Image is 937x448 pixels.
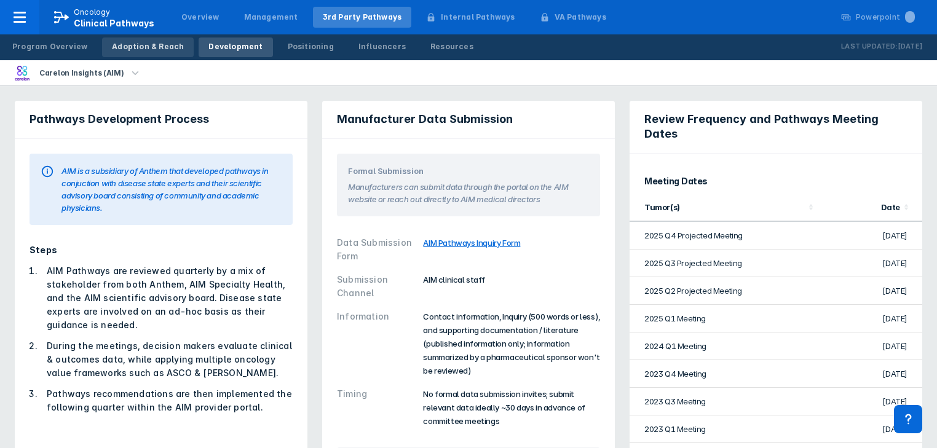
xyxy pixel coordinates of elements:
[39,339,293,380] li: During the meetings, decision makers evaluate clinical & outcomes data, while applying multiple o...
[820,277,922,305] td: [DATE]
[337,387,416,428] div: Timing
[234,7,308,28] a: Management
[208,41,263,52] div: Development
[30,243,293,257] div: Steps
[337,310,416,377] div: Information
[644,176,907,186] h3: Meeting Dates
[841,41,898,53] p: Last Updated:
[644,202,805,212] div: Tumor(s)
[421,37,483,57] a: Resources
[288,41,334,52] div: Positioning
[423,312,599,375] span: Contact information, Inquiry (500 words or less), and supporting documentation / literature (publ...
[820,250,922,277] td: [DATE]
[827,202,900,212] div: Date
[15,66,30,81] img: carelon-insights
[630,250,820,277] td: 2025 Q3 Projected Meeting
[555,12,606,23] div: VA Pathways
[278,37,344,57] a: Positioning
[423,275,484,285] span: AIM clinical staff
[2,37,97,57] a: Program Overview
[630,277,820,305] td: 2025 Q2 Projected Meeting
[644,112,914,141] span: Review Frequency and Pathways Meeting Dates
[102,37,194,57] a: Adoption & Reach
[39,264,293,332] li: AIM Pathways are reviewed quarterly by a mix of stakeholder from both Anthem, AIM Specialty Healt...
[172,7,229,28] a: Overview
[348,165,424,177] span: Formal Submission
[630,305,820,332] td: 2025 Q1 Meeting
[898,41,922,53] p: [DATE]
[630,332,820,360] td: 2024 Q1 Meeting
[630,360,820,388] td: 2023 Q4 Meeting
[244,12,298,23] div: Management
[856,12,915,23] div: Powerpoint
[112,41,184,52] div: Adoption & Reach
[423,238,520,248] a: AIM Pathways Inquiry Form
[348,177,589,205] section: Manufacturers can submit data through the portal on the AIM website or reach out directly to AIM ...
[199,37,272,57] a: Development
[423,389,585,426] span: No formal data submission invites; submit relevant data ideally ~30 days in advance of committee ...
[323,12,402,23] div: 3rd Party Pathways
[441,12,515,23] div: Internal Pathways
[820,332,922,360] td: [DATE]
[358,41,406,52] div: Influencers
[39,387,293,414] li: Pathways recommendations are then implemented the following quarter within the AIM provider portal.
[30,112,209,127] span: Pathways Development Process
[74,18,154,28] span: Clinical Pathways
[630,222,820,250] td: 2025 Q4 Projected Meeting
[337,236,416,263] div: Data Submission Form
[349,37,416,57] a: Influencers
[74,7,111,18] p: Oncology
[630,388,820,415] td: 2023 Q3 Meeting
[894,405,922,433] div: Contact Support
[430,41,473,52] div: Resources
[820,360,922,388] td: [DATE]
[337,273,416,300] div: Submission Channel
[12,41,87,52] div: Program Overview
[61,165,282,214] div: AIM is a subsidiary of Anthem that developed pathways in conjuction with disease state experts an...
[820,388,922,415] td: [DATE]
[313,7,412,28] a: 3rd Party Pathways
[337,112,513,127] span: Manufacturer Data Submission
[630,415,820,443] td: 2023 Q1 Meeting
[820,305,922,332] td: [DATE]
[34,65,128,82] div: Carelon Insights (AIM)
[820,415,922,443] td: [DATE]
[181,12,219,23] div: Overview
[820,222,922,250] td: [DATE]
